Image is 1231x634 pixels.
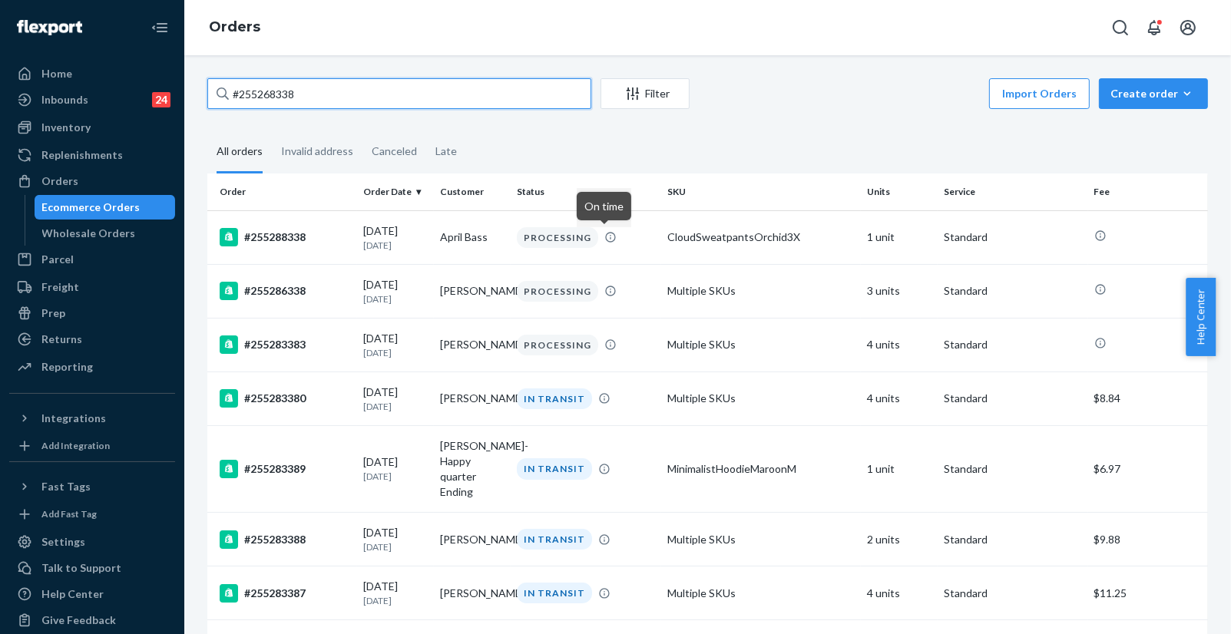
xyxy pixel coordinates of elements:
div: #255283389 [220,460,351,478]
div: [DATE] [363,223,428,252]
ol: breadcrumbs [197,5,273,50]
p: [DATE] [363,594,428,607]
th: Units [861,173,938,210]
input: Search orders [207,78,591,109]
p: Standard [944,337,1081,352]
div: #255283380 [220,389,351,408]
td: 1 unit [861,210,938,264]
button: Open account menu [1173,12,1203,43]
th: Status [511,173,660,210]
td: 4 units [861,371,938,425]
th: Order [207,173,357,210]
div: Wholesale Orders [42,226,136,241]
td: $8.84 [1088,371,1208,425]
p: [DATE] [363,400,428,413]
div: [DATE] [363,454,428,483]
th: Fee [1088,173,1208,210]
td: [PERSON_NAME] [434,513,511,566]
div: PROCESSING [517,281,598,302]
button: Integrations [9,406,175,431]
th: Order Date [357,173,434,210]
td: Multiple SKUs [661,566,862,620]
div: Prep [41,305,65,321]
a: Inventory [9,115,175,140]
button: Give Feedback [9,608,175,632]
button: Open Search Box [1105,12,1136,43]
a: Reporting [9,355,175,379]
p: [DATE] [363,346,428,359]
div: Talk to Support [41,560,121,576]
a: Parcel [9,247,175,272]
div: Create order [1110,86,1196,101]
div: Settings [41,534,85,550]
td: 4 units [861,566,938,620]
div: Orders [41,173,78,189]
a: Home [9,61,175,86]
div: Canceled [372,131,417,171]
img: Flexport logo [17,20,82,35]
div: Give Feedback [41,613,116,628]
div: 24 [152,92,170,107]
div: [DATE] [363,385,428,413]
div: Returns [41,332,82,347]
a: Orders [209,18,260,35]
p: [DATE] [363,470,428,483]
div: Help Center [41,586,104,602]
div: [DATE] [363,525,428,553]
div: IN TRANSIT [517,458,592,479]
div: IN TRANSIT [517,529,592,550]
div: CloudSweatpantsOrchid3X [667,229,855,245]
div: PROCESSING [517,335,598,355]
td: Multiple SKUs [661,513,862,566]
button: Filter [601,78,690,109]
div: [DATE] [363,579,428,607]
div: IN TRANSIT [517,583,592,603]
td: [PERSON_NAME] [434,318,511,371]
div: Integrations [41,411,106,426]
div: Parcel [41,252,74,267]
div: All orders [217,131,263,173]
div: Late [435,131,457,171]
p: On time [584,198,624,214]
th: Service [938,173,1087,210]
div: Customer [440,185,505,198]
div: Reporting [41,359,93,375]
td: [PERSON_NAME] [434,371,511,425]
div: Replenishments [41,147,123,163]
div: Filter [601,86,689,101]
td: 1 unit [861,426,938,513]
div: Freight [41,279,79,295]
a: Wholesale Orders [35,221,176,246]
p: Standard [944,532,1081,547]
td: 4 units [861,318,938,371]
td: $6.97 [1088,426,1208,513]
p: Standard [944,391,1081,406]
a: Prep [9,301,175,325]
td: [PERSON_NAME]- Happy quarter Ending [434,426,511,513]
button: Create order [1099,78,1208,109]
button: Open notifications [1139,12,1170,43]
div: #255283387 [220,584,351,603]
td: 2 units [861,513,938,566]
td: $9.88 [1088,513,1208,566]
td: $11.25 [1088,566,1208,620]
span: Help Center [1186,278,1216,356]
td: Multiple SKUs [661,264,862,318]
p: Standard [944,461,1081,477]
a: Add Integration [9,437,175,455]
div: Ecommerce Orders [42,200,141,215]
div: #255288338 [220,228,351,246]
div: #255283388 [220,530,351,549]
a: Talk to Support [9,556,175,580]
a: Replenishments [9,143,175,167]
p: [DATE] [363,540,428,553]
a: Add Fast Tag [9,505,175,523]
p: [DATE] [363,239,428,252]
div: Invalid address [281,131,353,171]
p: Standard [944,283,1081,299]
p: [DATE] [363,292,428,305]
div: Add Integration [41,439,110,452]
button: Fast Tags [9,474,175,499]
div: MinimalistHoodieMaroonM [667,461,855,477]
a: Orders [9,169,175,193]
